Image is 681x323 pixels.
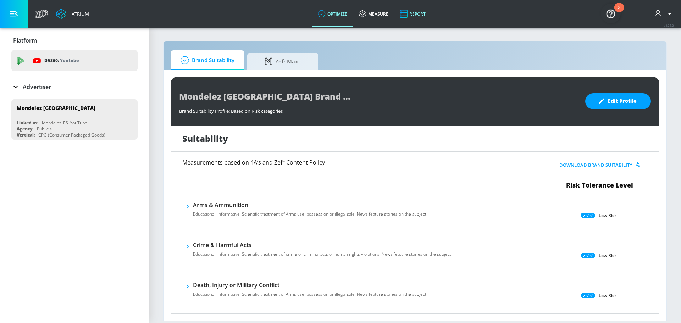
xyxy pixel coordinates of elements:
[193,291,427,297] p: Educational, Informative, Scientific treatment of Arms use, possession or illegal sale. News feat...
[599,292,617,299] p: Low Risk
[193,241,452,262] div: Crime & Harmful ActsEducational, Informative, Scientific treatment of crime or criminal acts or h...
[60,57,79,64] p: Youtube
[254,53,308,70] span: Zefr Max
[69,11,89,17] div: Atrium
[23,83,51,91] p: Advertiser
[178,52,234,69] span: Brand Suitability
[56,9,89,19] a: Atrium
[179,104,578,114] div: Brand Suitability Profile: Based on Risk categories
[599,252,617,259] p: Low Risk
[182,160,500,165] h6: Measurements based on 4A’s and Zefr Content Policy
[599,212,617,219] p: Low Risk
[664,23,674,27] span: v 4.25.2
[17,120,38,126] div: Linked as:
[11,99,138,140] div: Mondelez [GEOGRAPHIC_DATA]Linked as:Mondelez_ES_YouTubeAgency:PublicisVertical:CPG (Consumer Pack...
[193,211,427,217] p: Educational, Informative, Scientific treatment of Arms use, possession or illegal sale. News feat...
[585,93,651,109] button: Edit Profile
[193,201,427,222] div: Arms & AmmunitionEducational, Informative, Scientific treatment of Arms use, possession or illega...
[193,281,427,289] h6: Death, Injury or Military Conflict
[182,133,228,144] h1: Suitability
[193,251,452,257] p: Educational, Informative, Scientific treatment of crime or criminal acts or human rights violatio...
[17,132,35,138] div: Vertical:
[566,181,633,189] span: Risk Tolerance Level
[193,201,427,209] h6: Arms & Ammunition
[44,57,79,65] p: DV360:
[17,105,95,111] div: Mondelez [GEOGRAPHIC_DATA]
[193,281,427,302] div: Death, Injury or Military ConflictEducational, Informative, Scientific treatment of Arms use, pos...
[618,7,620,17] div: 2
[42,120,87,126] div: Mondelez_ES_YouTube
[601,4,621,23] button: Open Resource Center, 2 new notifications
[13,37,37,44] p: Platform
[38,132,105,138] div: CPG (Consumer Packaged Goods)
[193,241,452,249] h6: Crime & Harmful Acts
[599,97,637,106] span: Edit Profile
[312,1,353,27] a: optimize
[558,160,642,171] button: Download Brand Suitability
[37,126,52,132] div: Publicis
[11,30,138,50] div: Platform
[17,126,33,132] div: Agency:
[394,1,431,27] a: Report
[11,50,138,71] div: DV360: Youtube
[353,1,394,27] a: measure
[11,77,138,97] div: Advertiser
